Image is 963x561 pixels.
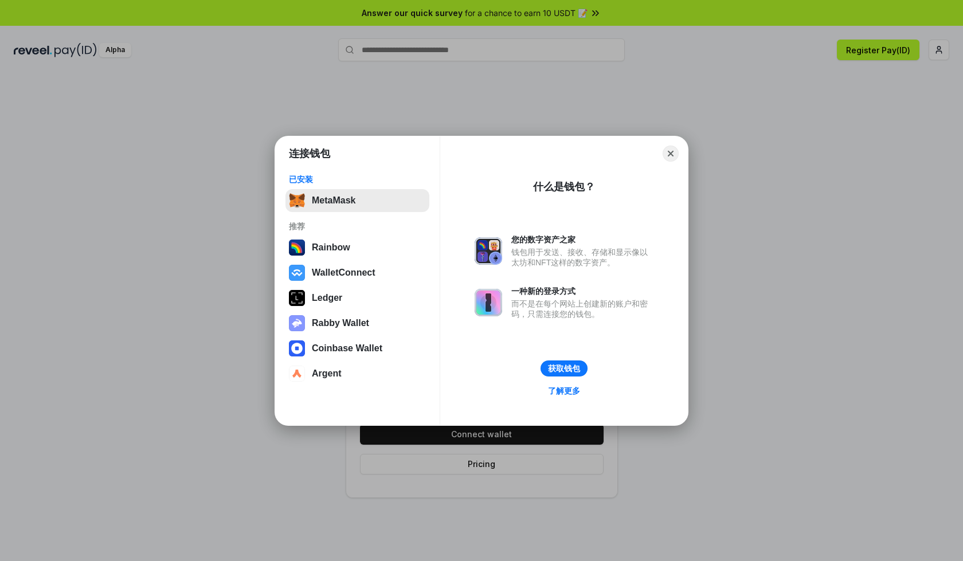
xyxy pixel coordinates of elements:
[511,247,653,268] div: 钱包用于发送、接收、存储和显示像以太坊和NFT这样的数字资产。
[312,195,355,206] div: MetaMask
[312,242,350,253] div: Rainbow
[285,337,429,360] button: Coinbase Wallet
[548,363,580,374] div: 获取钱包
[289,240,305,256] img: svg+xml,%3Csvg%20width%3D%22120%22%20height%3D%22120%22%20viewBox%3D%220%200%20120%20120%22%20fil...
[511,299,653,319] div: 而不是在每个网站上创建新的账户和密码，只需连接您的钱包。
[663,146,679,162] button: Close
[289,221,426,232] div: 推荐
[475,289,502,316] img: svg+xml,%3Csvg%20xmlns%3D%22http%3A%2F%2Fwww.w3.org%2F2000%2Fsvg%22%20fill%3D%22none%22%20viewBox...
[285,287,429,309] button: Ledger
[511,234,653,245] div: 您的数字资产之家
[285,189,429,212] button: MetaMask
[548,386,580,396] div: 了解更多
[289,290,305,306] img: svg+xml,%3Csvg%20xmlns%3D%22http%3A%2F%2Fwww.w3.org%2F2000%2Fsvg%22%20width%3D%2228%22%20height%3...
[312,293,342,303] div: Ledger
[289,265,305,281] img: svg+xml,%3Csvg%20width%3D%2228%22%20height%3D%2228%22%20viewBox%3D%220%200%2028%2028%22%20fill%3D...
[541,383,587,398] a: 了解更多
[312,343,382,354] div: Coinbase Wallet
[289,174,426,185] div: 已安装
[312,318,369,328] div: Rabby Wallet
[285,362,429,385] button: Argent
[541,360,588,376] button: 获取钱包
[289,315,305,331] img: svg+xml,%3Csvg%20xmlns%3D%22http%3A%2F%2Fwww.w3.org%2F2000%2Fsvg%22%20fill%3D%22none%22%20viewBox...
[289,193,305,209] img: svg+xml,%3Csvg%20fill%3D%22none%22%20height%3D%2233%22%20viewBox%3D%220%200%2035%2033%22%20width%...
[312,268,375,278] div: WalletConnect
[511,286,653,296] div: 一种新的登录方式
[289,366,305,382] img: svg+xml,%3Csvg%20width%3D%2228%22%20height%3D%2228%22%20viewBox%3D%220%200%2028%2028%22%20fill%3D...
[475,237,502,265] img: svg+xml,%3Csvg%20xmlns%3D%22http%3A%2F%2Fwww.w3.org%2F2000%2Fsvg%22%20fill%3D%22none%22%20viewBox...
[533,180,595,194] div: 什么是钱包？
[289,340,305,356] img: svg+xml,%3Csvg%20width%3D%2228%22%20height%3D%2228%22%20viewBox%3D%220%200%2028%2028%22%20fill%3D...
[289,147,330,160] h1: 连接钱包
[312,368,342,379] div: Argent
[285,236,429,259] button: Rainbow
[285,261,429,284] button: WalletConnect
[285,312,429,335] button: Rabby Wallet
